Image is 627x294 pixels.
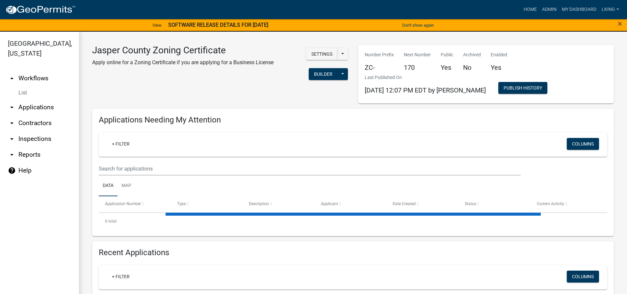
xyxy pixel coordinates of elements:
[498,86,547,91] wm-modal-confirm: Workflow Publish History
[99,248,607,257] h4: Recent Applications
[441,64,453,71] h5: Yes
[243,196,315,212] datatable-header-cell: Description
[249,201,269,206] span: Description
[491,64,507,71] h5: Yes
[521,3,539,16] a: Home
[567,138,599,150] button: Columns
[99,196,171,212] datatable-header-cell: Application Number
[171,196,243,212] datatable-header-cell: Type
[177,201,186,206] span: Type
[365,64,394,71] h5: ZC-
[537,201,564,206] span: Current Activity
[107,271,135,282] a: + Filter
[315,196,387,212] datatable-header-cell: Applicant
[599,3,622,16] a: LKING
[365,74,486,81] p: Last Published On
[118,175,135,197] a: Map
[321,201,338,206] span: Applicant
[618,20,622,28] button: Close
[559,3,599,16] a: My Dashboard
[150,20,164,31] a: View
[441,51,453,58] p: Public
[400,20,436,31] button: Don't show again
[491,51,507,58] p: Enabled
[365,86,486,94] span: [DATE] 12:07 PM EDT by [PERSON_NAME]
[539,3,559,16] a: Admin
[404,64,431,71] h5: 170
[458,196,531,212] datatable-header-cell: Status
[8,103,16,111] i: arrow_drop_down
[107,138,135,150] a: + Filter
[567,271,599,282] button: Columns
[99,162,521,175] input: Search for applications
[92,45,274,56] h3: Jasper County Zoning Certificate
[8,167,16,174] i: help
[463,51,481,58] p: Archived
[99,115,607,125] h4: Applications Needing My Attention
[386,196,458,212] datatable-header-cell: Date Created
[306,48,338,60] button: Settings
[8,151,16,159] i: arrow_drop_down
[393,201,416,206] span: Date Created
[105,201,141,206] span: Application Number
[168,22,268,28] strong: SOFTWARE RELEASE DETAILS FOR [DATE]
[8,74,16,82] i: arrow_drop_up
[530,196,602,212] datatable-header-cell: Current Activity
[365,51,394,58] p: Number Prefix
[8,119,16,127] i: arrow_drop_down
[465,201,476,206] span: Status
[309,68,338,80] button: Builder
[99,175,118,197] a: Data
[8,135,16,143] i: arrow_drop_down
[92,59,274,67] p: Apply online for a Zoning Certificate if you are applying for a Business License
[498,82,547,94] button: Publish History
[618,19,622,28] span: ×
[404,51,431,58] p: Next Number
[99,213,607,229] div: 0 total
[463,64,481,71] h5: No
